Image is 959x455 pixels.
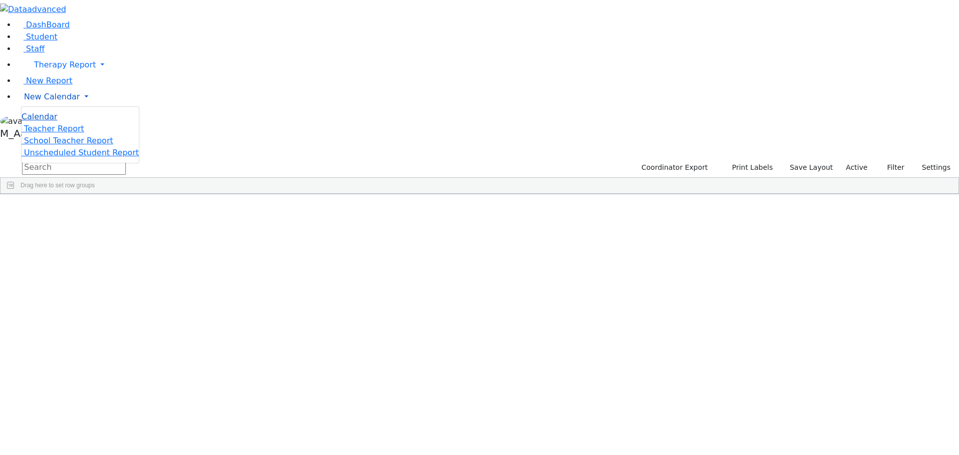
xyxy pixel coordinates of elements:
span: Therapy Report [34,60,96,69]
button: Save Layout [785,160,837,175]
a: Therapy Report [16,55,959,75]
a: New Report [16,76,72,85]
a: New Calendar [16,87,959,107]
input: Search [22,160,126,175]
a: Unscheduled Student Report [21,148,139,157]
span: Staff [26,44,44,53]
span: Teacher Report [24,124,84,133]
span: Drag here to set row groups [20,182,95,189]
label: Active [842,160,872,175]
span: Unscheduled Student Report [24,148,139,157]
button: Settings [909,160,955,175]
ul: Therapy Report [21,106,139,163]
span: School Teacher Report [24,136,113,145]
a: Student [16,32,57,41]
a: Teacher Report [21,124,84,133]
span: New Report [26,76,72,85]
span: DashBoard [26,20,70,29]
span: Calendar [21,112,57,121]
a: School Teacher Report [21,136,113,145]
a: Calendar [21,111,57,123]
button: Coordinator Export [635,160,712,175]
span: New Calendar [24,92,80,101]
button: Print Labels [720,160,777,175]
a: DashBoard [16,20,70,29]
button: Filter [874,160,909,175]
span: Student [26,32,57,41]
a: Staff [16,44,44,53]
